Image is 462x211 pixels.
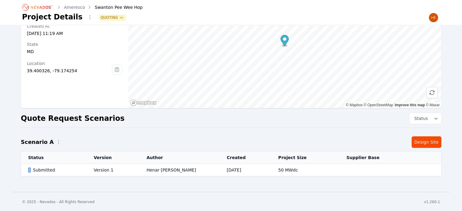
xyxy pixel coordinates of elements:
[27,30,122,36] div: [DATE] 11:19 AM
[64,4,85,10] a: Ameresco
[27,49,122,55] div: MD
[130,99,157,106] a: Mapbox homepage
[21,164,441,176] tr: SubmittedVersion 1Henar [PERSON_NAME][DATE]50 MWdc
[424,199,440,204] div: v1.260.1
[139,164,219,176] td: Henar [PERSON_NAME]
[22,199,95,204] div: © 2025 - Nevados - All Rights Reserved
[412,136,441,148] a: Design Site
[412,115,428,121] span: Status
[139,151,219,164] th: Author
[100,15,125,20] button: Quoting
[364,103,393,107] a: OpenStreetMap
[271,164,339,176] td: 50 MWdc
[395,103,425,107] a: Improve this map
[346,103,363,107] a: Mapbox
[429,13,438,22] img: Henar Luque
[409,113,441,124] button: Status
[281,35,289,47] div: Map marker
[27,68,112,74] div: 39.400326, -79.174254
[426,103,440,107] a: Maxar
[28,167,84,173] div: Submitted
[22,12,83,22] h1: Project Details
[86,164,139,176] td: Version 1
[219,151,271,164] th: Created
[86,151,139,164] th: Version
[21,114,125,123] h2: Quote Request Scenarios
[21,151,87,164] th: Status
[271,151,339,164] th: Project Size
[27,60,112,66] div: Location
[27,41,122,47] div: State
[21,138,54,146] h2: Scenario A
[22,2,143,12] nav: Breadcrumb
[86,4,142,10] div: Swanton Pee Wee Hop
[27,23,122,29] div: Created At
[339,151,416,164] th: Supplier Base
[219,164,271,176] td: [DATE]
